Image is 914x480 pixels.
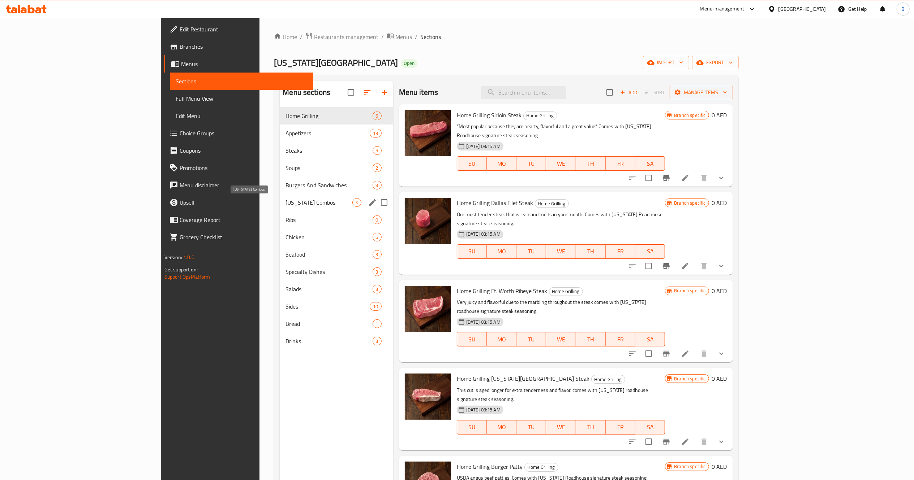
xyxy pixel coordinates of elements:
button: Add [617,87,640,98]
span: Choice Groups [180,129,308,138]
button: export [692,56,739,69]
div: Drinks [286,337,372,345]
svg: Show Choices [717,349,726,358]
svg: Show Choices [717,437,726,446]
span: Version: [164,253,182,262]
span: MO [490,422,514,432]
a: Sections [170,73,313,90]
span: 6 [373,234,381,241]
h2: Menu items [399,87,438,98]
div: items [373,215,382,224]
div: items [373,285,382,293]
span: TH [579,422,603,432]
div: Appetizers [286,129,370,138]
div: items [373,112,382,120]
span: TU [519,422,543,432]
button: delete [695,345,713,362]
span: 10 [370,303,381,310]
button: Manage items [670,86,733,99]
span: 13 [370,130,381,137]
span: 3 [373,251,381,258]
h6: 0 AED [712,198,727,208]
span: 3 [373,338,381,345]
span: Sections [420,32,441,41]
span: Branch specific [671,112,708,119]
button: SU [457,420,487,435]
div: items [370,302,381,311]
span: 0 [373,217,381,223]
span: SU [460,422,484,432]
a: Restaurants management [305,32,378,42]
span: Chicken [286,233,372,241]
div: Steaks5 [280,142,393,159]
span: SA [638,158,662,169]
div: items [370,129,381,138]
button: delete [695,169,713,187]
svg: Show Choices [717,262,726,270]
a: Coverage Report [164,211,313,228]
span: Coupons [180,146,308,155]
button: import [643,56,689,69]
span: B [901,5,905,13]
span: Seafood [286,250,372,259]
span: SA [638,334,662,345]
a: Edit Menu [170,107,313,125]
span: Edit Menu [176,112,308,120]
span: 2 [373,165,381,171]
span: Coverage Report [180,215,308,224]
span: Menus [395,32,412,41]
h6: 0 AED [712,374,727,384]
div: Bread [286,319,372,328]
span: 5 [373,147,381,154]
span: 3 [353,199,361,206]
div: Specialty Dishes [286,267,372,276]
button: sort-choices [624,257,641,275]
div: items [373,250,382,259]
button: Branch-specific-item [658,169,675,187]
button: sort-choices [624,345,641,362]
span: Home Grilling Burger Patty [457,461,523,472]
div: items [373,319,382,328]
a: Edit menu item [681,262,690,270]
div: Home Grilling [286,112,372,120]
span: SU [460,158,484,169]
button: WE [546,332,576,346]
div: Sides [286,302,370,311]
span: Salads [286,285,372,293]
span: Select section first [640,87,670,98]
span: Select all sections [343,85,359,100]
div: items [373,267,382,276]
li: / [381,32,384,41]
span: MO [490,246,514,257]
button: TU [516,244,546,259]
input: search [481,86,566,99]
h6: 0 AED [712,462,727,472]
button: show more [713,433,730,450]
button: Branch-specific-item [658,257,675,275]
span: Select to update [641,346,656,361]
span: TH [579,158,603,169]
span: Full Menu View [176,94,308,103]
span: Home Grilling Sirloin Steak [457,110,522,121]
div: [GEOGRAPHIC_DATA] [778,5,826,13]
span: TU [519,334,543,345]
span: Steaks [286,146,372,155]
div: Salads3 [280,280,393,298]
span: [DATE] 03:15 AM [463,406,503,413]
span: TU [519,158,543,169]
span: SU [460,334,484,345]
span: Home Grilling [US_STATE][GEOGRAPHIC_DATA] Steak [457,373,590,384]
button: TU [516,156,546,171]
span: Branch specific [671,200,708,206]
p: This cut is aged longer for extra tenderness and flavor. comes with [US_STATE] roadhouse signatur... [457,386,665,404]
div: items [373,163,382,172]
span: Home Grilling [535,200,568,208]
h6: 0 AED [712,110,727,120]
span: [US_STATE] Combos [286,198,352,207]
button: SA [635,420,665,435]
span: MO [490,334,514,345]
span: [DATE] 03:15 AM [463,143,503,150]
span: Select section [602,85,617,100]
